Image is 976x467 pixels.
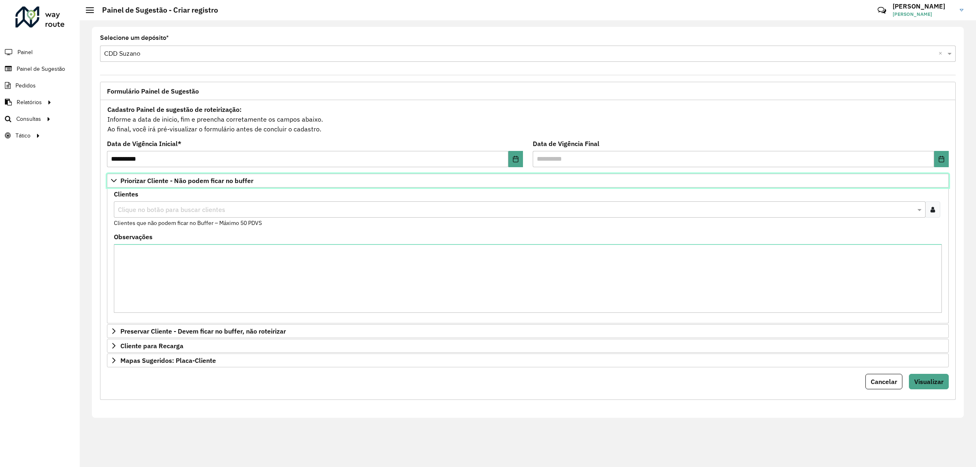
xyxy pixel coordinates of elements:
[934,151,949,167] button: Choose Date
[893,2,954,10] h3: [PERSON_NAME]
[893,11,954,18] span: [PERSON_NAME]
[107,324,949,338] a: Preservar Cliente - Devem ficar no buffer, não roteirizar
[107,339,949,353] a: Cliente para Recarga
[107,105,242,113] strong: Cadastro Painel de sugestão de roteirização:
[120,357,216,364] span: Mapas Sugeridos: Placa-Cliente
[871,378,897,386] span: Cancelar
[94,6,218,15] h2: Painel de Sugestão - Criar registro
[107,354,949,367] a: Mapas Sugeridos: Placa-Cliente
[873,2,891,19] a: Contato Rápido
[909,374,949,389] button: Visualizar
[914,378,943,386] span: Visualizar
[114,219,262,227] small: Clientes que não podem ficar no Buffer – Máximo 50 PDVS
[17,98,42,107] span: Relatórios
[107,174,949,188] a: Priorizar Cliente - Não podem ficar no buffer
[120,328,286,334] span: Preservar Cliente - Devem ficar no buffer, não roteirizar
[107,104,949,134] div: Informe a data de inicio, fim e preencha corretamente os campos abaixo. Ao final, você irá pré-vi...
[114,232,152,242] label: Observações
[114,189,138,199] label: Clientes
[17,65,65,73] span: Painel de Sugestão
[107,139,181,148] label: Data de Vigência Inicial
[15,131,30,140] span: Tático
[107,188,949,323] div: Priorizar Cliente - Não podem ficar no buffer
[508,151,523,167] button: Choose Date
[100,33,169,43] label: Selecione um depósito
[939,49,945,59] span: Clear all
[120,177,253,184] span: Priorizar Cliente - Não podem ficar no buffer
[865,374,902,389] button: Cancelar
[120,343,183,349] span: Cliente para Recarga
[107,88,199,94] span: Formulário Painel de Sugestão
[15,81,36,90] span: Pedidos
[533,139,599,148] label: Data de Vigência Final
[16,115,41,123] span: Consultas
[17,48,33,57] span: Painel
